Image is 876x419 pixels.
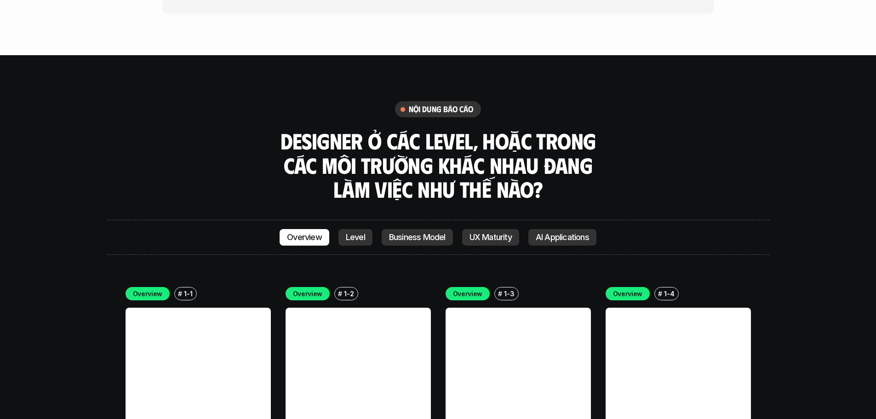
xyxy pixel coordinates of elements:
[280,229,329,246] a: Overview
[184,289,192,298] p: 1-1
[462,229,519,246] a: UX Maturity
[338,229,372,246] a: Level
[409,104,474,115] h6: nội dung báo cáo
[293,289,323,298] p: Overview
[658,290,662,297] h6: #
[178,290,182,297] h6: #
[469,233,512,242] p: UX Maturity
[338,290,342,297] h6: #
[613,289,643,298] p: Overview
[664,289,674,298] p: 1-4
[287,233,322,242] p: Overview
[389,233,446,242] p: Business Model
[536,233,589,242] p: AI Applications
[344,289,354,298] p: 1-2
[528,229,596,246] a: AI Applications
[504,289,514,298] p: 1-3
[453,289,483,298] p: Overview
[382,229,453,246] a: Business Model
[133,289,163,298] p: Overview
[277,129,599,201] h3: Designer ở các level, hoặc trong các môi trường khác nhau đang làm việc như thế nào?
[346,233,365,242] p: Level
[498,290,502,297] h6: #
